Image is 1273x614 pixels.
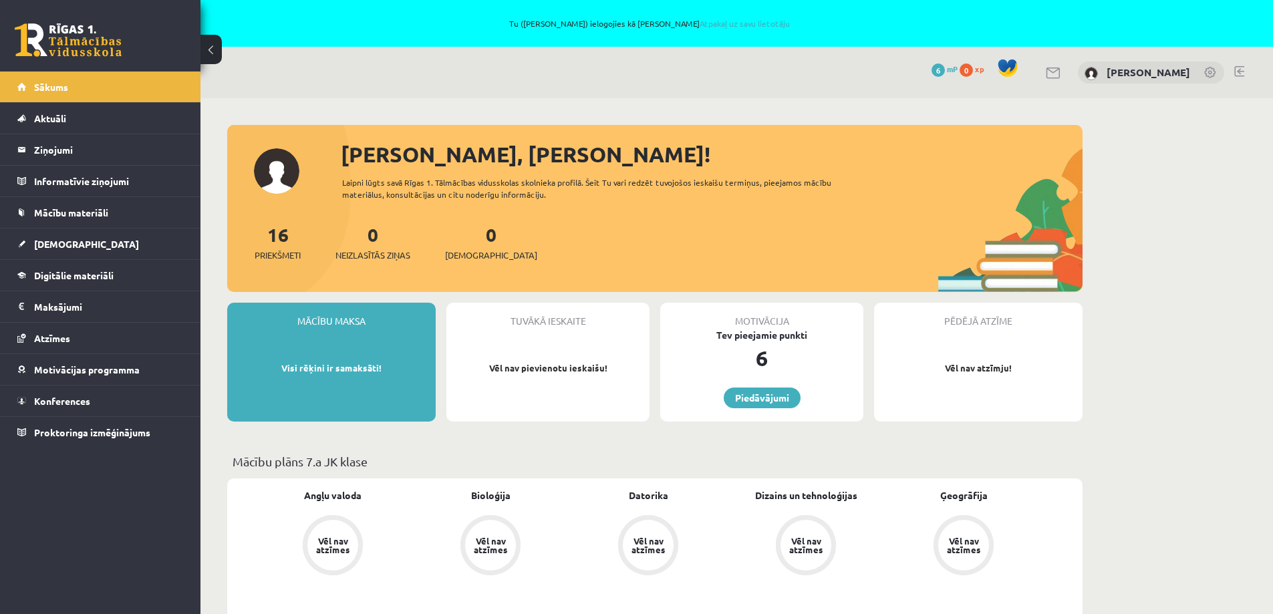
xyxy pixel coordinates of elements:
span: 6 [932,63,945,77]
a: Vēl nav atzīmes [885,515,1042,578]
span: Konferences [34,395,90,407]
span: [DEMOGRAPHIC_DATA] [34,238,139,250]
div: Vēl nav atzīmes [945,536,982,554]
legend: Maksājumi [34,291,184,322]
div: Motivācija [660,303,863,328]
a: Atpakaļ uz savu lietotāju [700,18,790,29]
span: Proktoringa izmēģinājums [34,426,150,438]
div: Laipni lūgts savā Rīgas 1. Tālmācības vidusskolas skolnieka profilā. Šeit Tu vari redzēt tuvojošo... [342,176,855,200]
div: [PERSON_NAME], [PERSON_NAME]! [341,138,1083,170]
a: Ģeogrāfija [940,488,988,502]
a: 0Neizlasītās ziņas [335,222,410,262]
a: Motivācijas programma [17,354,184,385]
span: Aktuāli [34,112,66,124]
a: Atzīmes [17,323,184,353]
span: xp [975,63,984,74]
a: Konferences [17,386,184,416]
a: Datorika [629,488,668,502]
span: Neizlasītās ziņas [335,249,410,262]
a: 6 mP [932,63,958,74]
a: [PERSON_NAME] [1107,65,1190,79]
div: Vēl nav atzīmes [472,536,509,554]
span: 0 [960,63,973,77]
a: Vēl nav atzīmes [569,515,727,578]
div: Vēl nav atzīmes [314,536,351,554]
div: Vēl nav atzīmes [629,536,667,554]
legend: Ziņojumi [34,134,184,165]
a: Informatīvie ziņojumi [17,166,184,196]
span: Priekšmeti [255,249,301,262]
div: 6 [660,342,863,374]
a: Vēl nav atzīmes [727,515,885,578]
a: 16Priekšmeti [255,222,301,262]
a: Dizains un tehnoloģijas [755,488,857,502]
a: Piedāvājumi [724,388,801,408]
a: Rīgas 1. Tālmācības vidusskola [15,23,122,57]
span: [DEMOGRAPHIC_DATA] [445,249,537,262]
a: Digitālie materiāli [17,260,184,291]
span: Atzīmes [34,332,70,344]
div: Tev pieejamie punkti [660,328,863,342]
span: Tu ([PERSON_NAME]) ielogojies kā [PERSON_NAME] [154,19,1146,27]
span: mP [947,63,958,74]
a: Vēl nav atzīmes [254,515,412,578]
p: Mācību plāns 7.a JK klase [233,452,1077,470]
legend: Informatīvie ziņojumi [34,166,184,196]
span: Motivācijas programma [34,363,140,375]
a: Proktoringa izmēģinājums [17,417,184,448]
div: Vēl nav atzīmes [787,536,825,554]
a: Angļu valoda [304,488,362,502]
a: 0 xp [960,63,990,74]
a: Vēl nav atzīmes [412,515,569,578]
span: Mācību materiāli [34,206,108,218]
div: Mācību maksa [227,303,436,328]
span: Digitālie materiāli [34,269,114,281]
div: Tuvākā ieskaite [446,303,650,328]
a: 0[DEMOGRAPHIC_DATA] [445,222,537,262]
span: Sākums [34,81,68,93]
a: Sākums [17,71,184,102]
p: Vēl nav pievienotu ieskaišu! [453,361,643,375]
a: Maksājumi [17,291,184,322]
a: Ziņojumi [17,134,184,165]
div: Pēdējā atzīme [874,303,1083,328]
p: Vēl nav atzīmju! [881,361,1076,375]
a: Aktuāli [17,103,184,134]
a: Bioloģija [471,488,511,502]
p: Visi rēķini ir samaksāti! [234,361,429,375]
a: Mācību materiāli [17,197,184,228]
a: [DEMOGRAPHIC_DATA] [17,228,184,259]
img: Anna Enija Kozlinska [1085,67,1098,80]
